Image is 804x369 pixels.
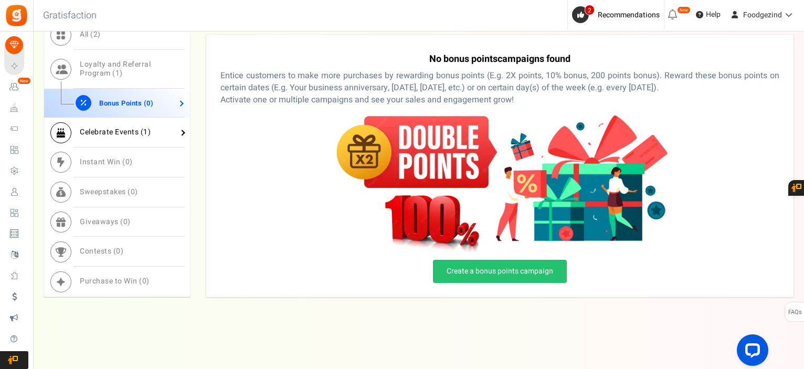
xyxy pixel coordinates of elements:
[143,127,148,138] span: 1
[585,5,595,15] span: 2
[692,6,725,23] a: Help
[99,98,153,108] span: Bonus Points ( )
[443,52,498,66] span: Bonus Points
[788,302,802,322] span: FAQs
[80,59,151,79] span: Loyalty and Referral Program ( )
[31,5,108,26] h3: Gratisfaction
[142,276,147,287] span: 0
[123,216,128,227] span: 0
[80,276,150,287] span: Purchase to Win ( )
[115,68,120,79] span: 1
[93,29,98,40] span: 2
[116,246,121,257] span: 0
[572,6,664,23] a: 2 Recommendations
[80,216,131,227] span: Giveaways ( )
[125,156,130,167] span: 0
[220,54,779,65] h4: No campaigns found
[131,186,135,197] span: 0
[17,77,31,85] em: New
[5,4,28,27] img: Gratisfaction
[433,260,567,283] a: Create a bonus points campaign
[743,9,782,20] span: Foodgezind
[146,98,151,108] span: 0
[80,127,151,138] span: Celebrate Events ( )
[220,70,779,106] p: Entice customers to make more purchases by rewarding bonus points (E.g. 2X points, 10% bonus, 200...
[80,186,138,197] span: Sweepstakes ( )
[4,78,28,96] a: New
[598,9,660,20] span: Recommendations
[80,29,101,40] span: All ( )
[332,111,668,255] img: no-bonus.webp
[80,246,123,257] span: Contests ( )
[677,6,691,14] em: New
[703,9,721,20] span: Help
[80,156,133,167] span: Instant Win ( )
